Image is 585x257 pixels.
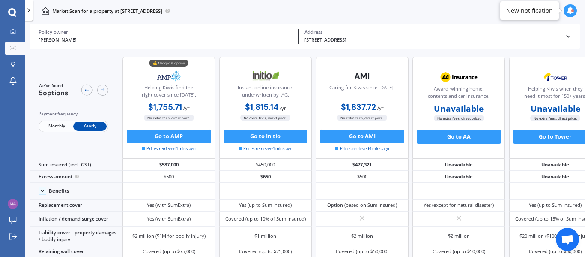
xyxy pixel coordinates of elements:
[327,202,397,209] div: Option (based on Sum Insured)
[377,105,384,111] span: / yr
[128,84,209,101] div: Helping Kiwis find the right cover since [DATE].
[531,105,580,112] b: Unavailable
[40,122,73,131] span: Monthly
[316,159,409,171] div: $477,321
[225,215,306,222] div: Covered (up to 10% of Sum Insured)
[224,130,308,143] button: Go to Initio
[30,171,122,183] div: Excess amount
[39,111,108,118] div: Payment frequency
[433,248,485,255] div: Covered (up to $50,000)
[412,159,505,171] div: Unavailable
[320,130,404,143] button: Go to AMI
[122,159,215,171] div: $587,000
[219,171,312,183] div: $650
[30,212,122,227] div: Inflation / demand surge cover
[239,248,292,255] div: Covered (up to $25,000)
[529,248,582,255] div: Covered (up to $50,000)
[304,29,559,35] div: Address
[73,122,107,131] span: Yearly
[434,105,484,112] b: Unavailable
[424,202,494,209] div: Yes (except for natural disaster)
[417,130,501,144] button: Go to AA
[52,8,162,15] p: Market Scan for a property at [STREET_ADDRESS]
[39,88,69,97] span: 5 options
[351,233,373,239] div: $2 million
[219,159,312,171] div: $450,000
[146,67,192,85] img: AMP.webp
[49,188,69,194] div: Benefits
[225,84,306,101] div: Instant online insurance; underwritten by IAG.
[412,171,505,183] div: Unavailable
[533,69,578,86] img: Tower.webp
[506,6,553,15] div: New notification
[30,159,122,171] div: Sum insured (incl. GST)
[127,130,211,143] button: Go to AMP
[240,115,290,121] span: No extra fees, direct price.
[340,67,385,85] img: AMI-text-1.webp
[245,102,278,112] b: $1,815.14
[132,233,206,239] div: $2 million ($1M for bodily injury)
[183,105,190,111] span: / yr
[144,115,194,121] span: No extra fees, direct price.
[39,29,293,35] div: Policy owner
[436,69,481,86] img: AA.webp
[434,115,484,121] span: No extra fees, direct price.
[280,105,286,111] span: / yr
[530,115,580,121] span: No extra fees, direct price.
[147,202,191,209] div: Yes (with SumExtra)
[448,233,470,239] div: $2 million
[149,60,188,67] div: 💰 Cheapest option
[337,115,387,121] span: No extra fees, direct price.
[529,202,582,209] div: Yes (up to Sum Insured)
[148,102,182,112] b: $1,755.71
[243,67,288,85] img: Initio.webp
[239,202,292,209] div: Yes (up to Sum Insured)
[143,248,195,255] div: Covered (up to $75,000)
[30,227,122,245] div: Liability cover - property damages / bodily injury
[147,215,191,222] div: Yes (with SumExtra)
[142,146,196,152] span: Prices retrieved 4 mins ago
[39,83,69,89] span: We've found
[8,199,18,209] img: 0da201bb17dd2fc76c1669b67ddfc202
[304,36,559,44] div: [STREET_ADDRESS]
[316,171,409,183] div: $500
[335,146,389,152] span: Prices retrieved 4 mins ago
[30,200,122,212] div: Replacement cover
[239,146,292,152] span: Prices retrieved 4 mins ago
[336,248,388,255] div: Covered (up to $50,000)
[41,7,49,15] img: home-and-contents.b802091223b8502ef2dd.svg
[556,228,579,251] a: Open chat
[254,233,276,239] div: $1 million
[418,85,499,103] div: Award-winning home, contents and car insurance.
[39,36,293,44] div: [PERSON_NAME]
[341,102,376,112] b: $1,837.72
[122,171,215,183] div: $500
[329,84,395,101] div: Caring for Kiwis since [DATE].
